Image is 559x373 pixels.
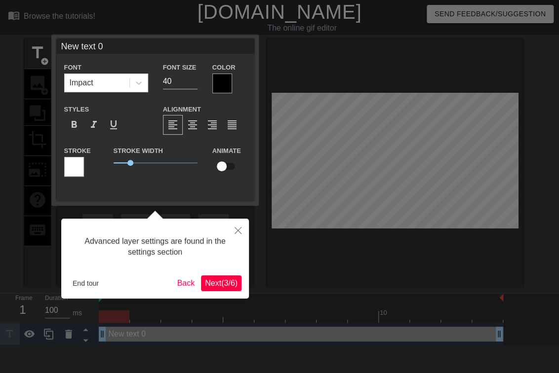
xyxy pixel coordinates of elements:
button: Next [201,275,241,291]
button: Close [227,219,249,241]
button: End tour [69,276,103,291]
div: Advanced layer settings are found in the settings section [69,226,241,268]
span: Next ( 3 / 6 ) [205,279,238,287]
button: Back [173,275,199,291]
